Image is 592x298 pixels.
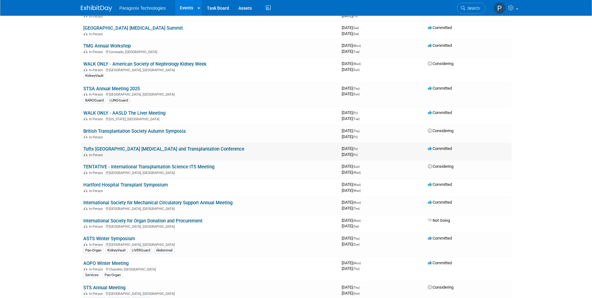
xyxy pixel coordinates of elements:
[84,189,87,192] img: In-Person Event
[342,285,361,290] span: [DATE]
[83,25,183,31] a: [GEOGRAPHIC_DATA] [MEDICAL_DATA] Summit
[83,128,186,134] a: British Transplantation Society Autumn Symposia
[89,14,105,18] span: In-Person
[342,261,363,265] span: [DATE]
[83,49,337,54] div: Coronado, [GEOGRAPHIC_DATA]
[353,292,360,295] span: (Sun)
[89,267,105,271] span: In-Person
[84,68,87,71] img: In-Person Event
[108,98,130,103] div: LUNGGuard
[130,248,152,253] div: LIVERGuard
[353,237,360,240] span: (Thu)
[359,146,360,151] span: -
[83,206,337,211] div: [GEOGRAPHIC_DATA], [GEOGRAPHIC_DATA]
[89,292,105,296] span: In-Person
[83,116,337,121] div: [US_STATE], [GEOGRAPHIC_DATA]
[84,153,87,156] img: In-Person Event
[84,225,87,228] img: In-Person Event
[89,92,105,97] span: In-Person
[342,188,361,193] span: [DATE]
[360,128,361,133] span: -
[83,248,103,253] div: Pan-Organ
[353,286,360,289] span: (Thu)
[84,207,87,210] img: In-Person Event
[83,73,105,79] div: KidneyVault
[83,67,337,72] div: [GEOGRAPHIC_DATA], [GEOGRAPHIC_DATA]
[89,50,105,54] span: In-Person
[428,218,450,223] span: Not Going
[89,68,105,72] span: In-Person
[353,129,360,133] span: (Thu)
[103,272,123,278] div: Pan-Organ
[353,32,359,36] span: (Sat)
[353,117,360,121] span: (Tue)
[84,32,87,35] img: In-Person Event
[353,26,359,30] span: (Sat)
[342,266,360,271] span: [DATE]
[89,225,105,229] span: In-Person
[342,164,361,169] span: [DATE]
[83,261,129,266] a: AOPO Winter Meeting
[342,116,360,121] span: [DATE]
[353,189,361,192] span: (Wed)
[342,31,359,36] span: [DATE]
[353,68,360,72] span: (Sun)
[83,110,165,116] a: WALK ONLY - AASLD The Liver Meeting
[342,146,360,151] span: [DATE]
[465,6,480,11] span: Search
[342,128,361,133] span: [DATE]
[89,32,105,36] span: In-Person
[353,14,358,18] span: (Fri)
[494,2,506,14] img: Patrick Canavan
[83,86,140,92] a: STSA Annual Meeting 2025
[353,111,358,115] span: (Fri)
[83,200,232,206] a: International Society for Mechanical Circulatory Support Annual Meeting
[342,92,360,96] span: [DATE]
[428,236,452,241] span: Committed
[84,135,87,138] img: In-Person Event
[428,86,452,91] span: Committed
[83,98,105,103] div: BAROGuard
[362,43,363,48] span: -
[353,62,361,66] span: (Wed)
[353,171,361,174] span: (Wed)
[342,43,363,48] span: [DATE]
[342,67,360,72] span: [DATE]
[342,25,361,30] span: [DATE]
[105,248,128,253] div: KidneyVault
[84,267,87,271] img: In-Person Event
[353,225,359,228] span: (Sat)
[360,86,361,91] span: -
[83,266,337,271] div: Chandler, [GEOGRAPHIC_DATA]
[360,25,361,30] span: -
[359,110,360,115] span: -
[353,44,361,47] span: (Mon)
[89,153,105,157] span: In-Person
[154,248,174,253] div: Abdominal
[353,153,358,156] span: (Fri)
[89,189,105,193] span: In-Person
[342,13,358,18] span: [DATE]
[353,92,360,96] span: (Sun)
[83,291,337,296] div: [GEOGRAPHIC_DATA], [GEOGRAPHIC_DATA]
[342,218,363,223] span: [DATE]
[353,201,361,204] span: (Mon)
[342,200,363,205] span: [DATE]
[342,182,363,187] span: [DATE]
[428,43,452,48] span: Committed
[84,92,87,96] img: In-Person Event
[428,164,453,169] span: Considering
[89,243,105,247] span: In-Person
[342,110,360,115] span: [DATE]
[362,218,363,223] span: -
[342,152,358,157] span: [DATE]
[84,292,87,295] img: In-Person Event
[83,92,337,97] div: [GEOGRAPHIC_DATA], [GEOGRAPHIC_DATA]
[342,242,360,246] span: [DATE]
[362,182,363,187] span: -
[342,61,363,66] span: [DATE]
[84,171,87,174] img: In-Person Event
[342,170,361,175] span: [DATE]
[342,206,360,211] span: [DATE]
[83,218,203,224] a: International Society for Organ Donation and Procurement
